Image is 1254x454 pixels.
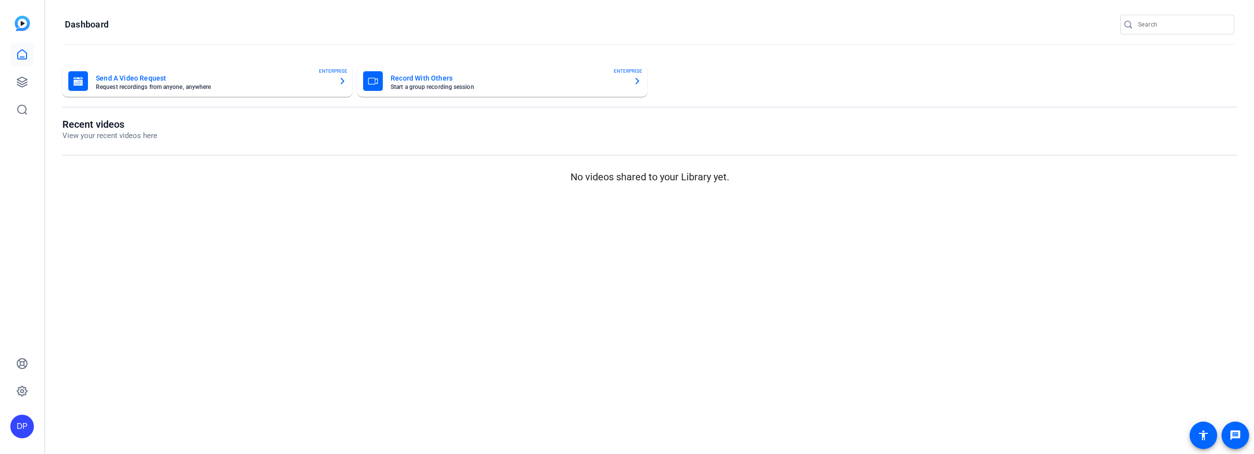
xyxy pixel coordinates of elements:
span: ENTERPRISE [319,67,347,75]
p: No videos shared to your Library yet. [62,170,1237,184]
input: Search [1138,19,1226,30]
span: ENTERPRISE [614,67,642,75]
h1: Dashboard [65,19,109,30]
mat-icon: accessibility [1197,429,1209,441]
img: blue-gradient.svg [15,16,30,31]
div: DP [10,415,34,438]
mat-card-subtitle: Start a group recording session [391,84,626,90]
mat-card-title: Send A Video Request [96,72,331,84]
mat-card-title: Record With Others [391,72,626,84]
button: Send A Video RequestRequest recordings from anyone, anywhereENTERPRISE [62,65,352,97]
button: Record With OthersStart a group recording sessionENTERPRISE [357,65,647,97]
p: View your recent videos here [62,130,157,142]
mat-card-subtitle: Request recordings from anyone, anywhere [96,84,331,90]
h1: Recent videos [62,118,157,130]
mat-icon: message [1229,429,1241,441]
